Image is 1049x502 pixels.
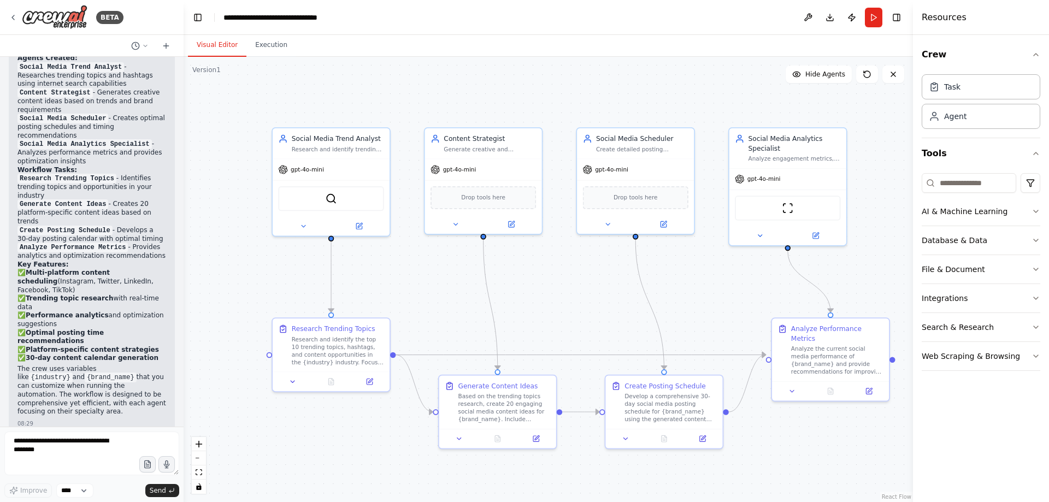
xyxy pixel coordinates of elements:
[479,239,503,369] g: Edge from 5d5d542e-6589-4310-ae20-9513af44a546 to 59d6a849-d68f-4214-8b27-5e6b2f34c1cb
[192,480,206,494] button: toggle interactivity
[444,145,536,153] div: Generate creative and engaging social media content ideas based on trending topics, brand voice, ...
[26,311,109,319] strong: Performance analytics
[922,206,1007,217] div: AI & Machine Learning
[596,134,688,143] div: Social Media Scheduler
[157,39,175,52] button: Start a new chat
[17,88,166,114] li: - Generates creative content ideas based on trends and brand requirements
[17,365,166,416] p: The crew uses variables like and that you can customize when running the automation. The workflow...
[353,376,386,387] button: Open in side panel
[85,373,136,382] code: {brand_name}
[749,134,841,153] div: Social Media Analytics Specialist
[246,34,296,57] button: Execution
[188,34,246,57] button: Visual Editor
[17,269,166,363] p: ✅ (Instagram, Twitter, LinkedIn, Facebook, TikTok) ✅ with real-time data ✅ and optimization sugge...
[326,193,337,204] img: SerperDevTool
[458,381,538,391] div: Generate Content Ideas
[17,54,78,62] strong: Agents Created:
[852,386,885,397] button: Open in side panel
[22,5,87,29] img: Logo
[747,175,781,183] span: gpt-4o-mini
[272,317,391,392] div: Research Trending TopicsResearch and identify the top 10 trending topics, hashtags, and content o...
[922,284,1040,312] button: Integrations
[17,226,166,244] li: - Develops a 30-day posting calendar with optimal timing
[922,264,985,275] div: File & Document
[922,11,967,24] h4: Resources
[96,11,123,24] div: BETA
[17,174,116,184] code: Research Trending Topics
[596,145,688,153] div: Create detailed posting schedules and optimal timing recommendations for {brand_name} across mult...
[17,88,93,98] code: Content Strategist
[630,239,669,369] g: Edge from b7f4e0b1-e463-4eb2-a97a-d0c48e93399a to d29bfa47-e978-4c64-9d85-15c702121550
[605,375,724,450] div: Create Posting ScheduleDevelop a comprehensive 30-day social media posting schedule for {brand_na...
[326,241,335,312] g: Edge from 68fadf68-182b-4c5c-8be2-fc0d73b11281 to 07e8f522-aaad-4299-ab05-18b2cad5af75
[17,62,124,72] code: Social Media Trend Analyst
[562,407,599,416] g: Edge from 59d6a849-d68f-4214-8b27-5e6b2f34c1cb to d29bfa47-e978-4c64-9d85-15c702121550
[749,155,841,162] div: Analyze engagement metrics, track performance trends, and provide actionable insights to optimize...
[292,134,384,143] div: Social Media Trend Analyst
[443,166,476,174] span: gpt-4o-mini
[789,230,842,241] button: Open in side panel
[786,66,852,83] button: Hide Agents
[782,203,793,214] img: ScrapeWebsiteTool
[922,70,1040,138] div: Crew
[17,199,108,209] code: Generate Content Ideas
[396,350,765,359] g: Edge from 07e8f522-aaad-4299-ab05-18b2cad5af75 to fde0124e-b594-4723-97e1-1aa58612363a
[332,221,386,232] button: Open in side panel
[145,484,179,497] button: Send
[4,483,52,498] button: Improve
[26,294,113,302] strong: Trending topic research
[595,166,628,174] span: gpt-4o-mini
[17,226,113,235] code: Create Posting Schedule
[291,166,324,174] span: gpt-4o-mini
[644,433,685,445] button: No output available
[922,313,1040,341] button: Search & Research
[17,243,166,261] li: - Provides analytics and optimization recommendations
[637,218,690,230] button: Open in side panel
[922,255,1040,284] button: File & Document
[783,251,835,312] g: Edge from d2f283e0-8843-4862-9897-853784df49d8 to fde0124e-b594-4723-97e1-1aa58612363a
[686,433,719,445] button: Open in side panel
[484,218,538,230] button: Open in side panel
[139,456,156,473] button: Upload files
[889,10,904,25] button: Hide right sidebar
[614,193,658,202] span: Drop tools here
[292,324,375,333] div: Research Trending Topics
[17,63,166,88] li: - Researches trending topics and hashtags using internet search capabilities
[922,169,1040,380] div: Tools
[424,127,543,235] div: Content StrategistGenerate creative and engaging social media content ideas based on trending top...
[478,433,518,445] button: No output available
[882,494,911,500] a: React Flow attribution
[17,269,110,285] strong: Multi-platform content scheduling
[922,342,1040,370] button: Web Scraping & Browsing
[223,12,346,23] nav: breadcrumb
[192,451,206,465] button: zoom out
[292,335,384,366] div: Research and identify the top 10 trending topics, hashtags, and content opportunities in the {ind...
[17,140,166,166] li: - Analyzes performance metrics and provides optimization insights
[17,139,152,149] code: Social Media Analytics Specialist
[192,66,221,74] div: Version 1
[20,486,47,495] span: Improve
[127,39,153,52] button: Switch to previous chat
[396,350,433,417] g: Edge from 07e8f522-aaad-4299-ab05-18b2cad5af75 to 59d6a849-d68f-4214-8b27-5e6b2f34c1cb
[624,381,706,391] div: Create Posting Schedule
[729,350,766,417] g: Edge from d29bfa47-e978-4c64-9d85-15c702121550 to fde0124e-b594-4723-97e1-1aa58612363a
[922,39,1040,70] button: Crew
[150,486,166,495] span: Send
[17,166,77,174] strong: Workflow Tasks:
[26,354,158,362] strong: 30-day content calendar generation
[192,437,206,494] div: React Flow controls
[17,420,33,428] div: 08:29
[922,351,1020,362] div: Web Scraping & Browsing
[791,324,883,343] div: Analyze Performance Metrics
[810,386,851,397] button: No output available
[192,465,206,480] button: fit view
[944,81,960,92] div: Task
[438,375,557,450] div: Generate Content IdeasBased on the trending topics research, create 20 engaging social media cont...
[190,10,205,25] button: Hide left sidebar
[444,134,536,143] div: Content Strategist
[311,376,351,387] button: No output available
[922,235,987,246] div: Database & Data
[17,114,108,123] code: Social Media Scheduler
[26,346,159,353] strong: Platform-specific content strategies
[17,261,68,268] strong: Key Features:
